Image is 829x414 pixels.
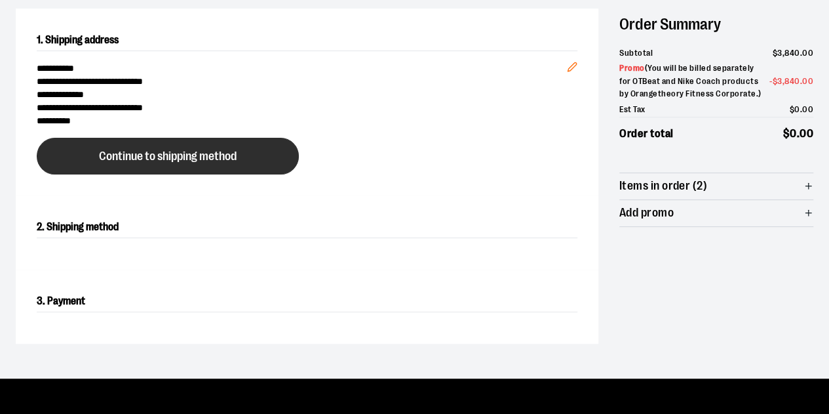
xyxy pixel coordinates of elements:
[802,48,813,58] span: 00
[769,75,813,88] span: -
[37,138,299,175] button: Continue to shipping method
[619,125,674,142] span: Order total
[782,48,785,58] span: ,
[797,127,800,140] span: .
[783,127,790,140] span: $
[556,41,588,87] button: Edit
[619,63,645,73] span: Promo
[99,150,237,163] span: Continue to shipping method
[800,76,803,86] span: .
[790,104,795,114] span: $
[619,173,813,199] button: Items in order (2)
[802,104,813,114] span: 00
[619,47,653,60] span: Subtotal
[800,48,803,58] span: .
[794,104,800,114] span: 0
[37,30,577,51] h2: 1. Shipping address
[782,76,785,86] span: ,
[619,103,646,116] span: Est Tax
[37,217,577,238] h2: 2. Shipping method
[37,291,577,312] h2: 3. Payment
[773,48,778,58] span: $
[619,200,813,226] button: Add promo
[777,76,782,86] span: 3
[777,48,782,58] span: 3
[802,76,813,86] span: 00
[619,63,762,98] span: ( You will be billed separately for OTBeat and Nike Coach products by Orangetheory Fitness Corpor...
[619,180,707,192] span: Items in order (2)
[773,76,778,86] span: $
[784,76,800,86] span: 840
[619,9,813,40] h2: Order Summary
[619,207,674,219] span: Add promo
[800,127,813,140] span: 00
[800,104,803,114] span: .
[784,48,800,58] span: 840
[790,127,797,140] span: 0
